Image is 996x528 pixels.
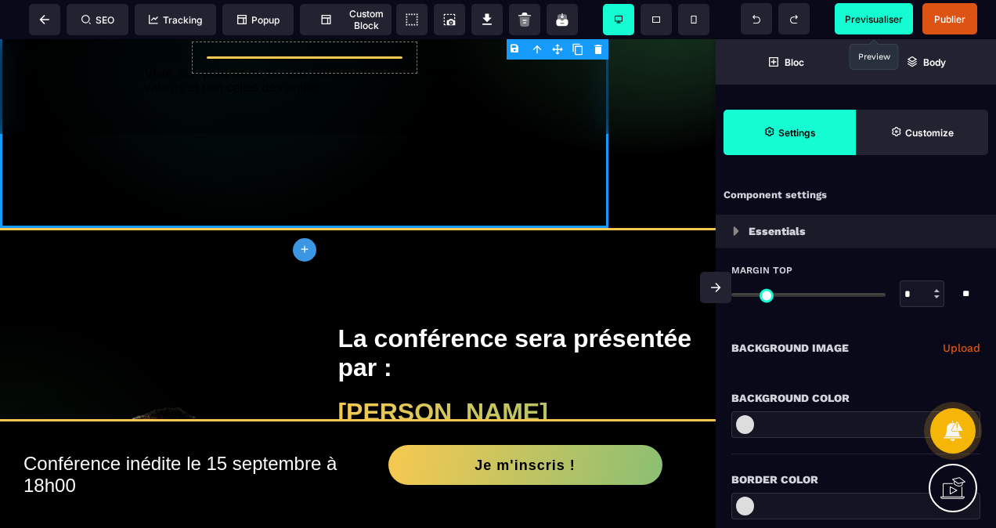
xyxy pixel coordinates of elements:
h2: Conférence inédite le 15 septembre à 18h00 [23,406,358,465]
span: SEO [81,14,114,26]
div: Background Color [731,389,980,407]
p: Background Image [731,338,849,357]
div: Component settings [716,180,996,211]
span: Popup [237,14,280,26]
img: loading [733,226,739,236]
span: Screenshot [434,4,465,35]
div: Border Color [731,470,980,489]
strong: Body [923,56,946,68]
span: Margin Top [731,264,792,277]
span: Open Layer Manager [856,39,996,85]
span: View components [396,4,428,35]
p: Essentials [749,222,806,240]
span: Open Blocks [716,39,856,85]
span: Settings [724,110,856,155]
h1: La conférence sera présentée par : [337,277,692,351]
span: Preview [835,3,913,34]
h1: [PERSON_NAME] [337,351,692,396]
span: Tracking [149,14,202,26]
span: Open Style Manager [856,110,988,155]
strong: Bloc [785,56,804,68]
span: Previsualiser [845,13,903,25]
div: Vivre son patrimoine ou son héritage selon ses propres valeurs et non celles des autres [145,27,464,56]
strong: Settings [778,127,816,139]
a: Upload [943,338,980,357]
button: Je m'inscris ! [388,406,662,446]
span: Custom Block [308,8,384,31]
span: Publier [934,13,965,25]
strong: Customize [905,127,954,139]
